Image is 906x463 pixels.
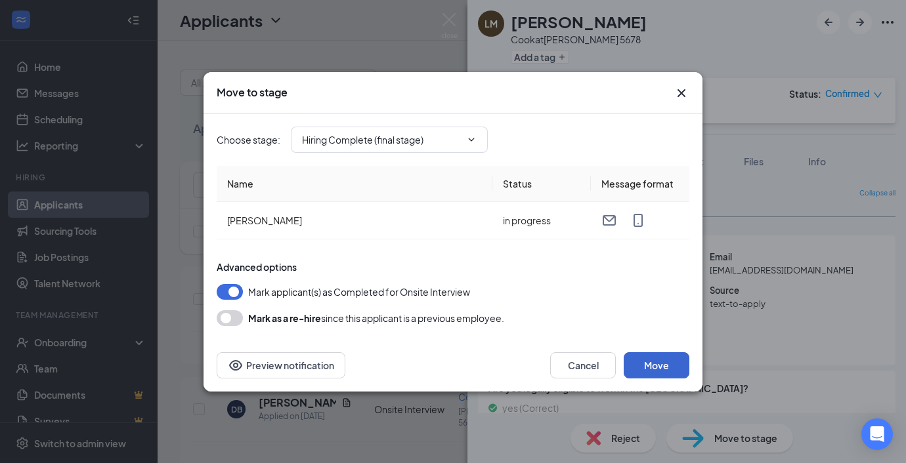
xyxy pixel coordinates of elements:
h3: Move to stage [217,85,288,100]
th: Name [217,166,492,202]
svg: Eye [228,357,244,373]
svg: ChevronDown [466,134,477,145]
td: in progress [492,202,591,239]
span: Mark applicant(s) as Completed for Onsite Interview [248,284,470,300]
button: Cancel [550,352,616,378]
b: Mark as a re-hire [248,312,321,324]
span: Choose stage : [217,132,280,147]
div: since this applicant is a previous employee. [248,310,504,326]
button: Close [674,85,689,101]
th: Status [492,166,591,202]
svg: Email [601,212,617,228]
button: Move [624,352,689,378]
svg: MobileSms [630,212,646,228]
th: Message format [591,166,689,202]
div: Open Intercom Messenger [861,418,893,450]
div: Advanced options [217,260,689,273]
span: [PERSON_NAME] [227,214,302,226]
button: Preview notificationEye [217,352,345,378]
svg: Cross [674,85,689,101]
